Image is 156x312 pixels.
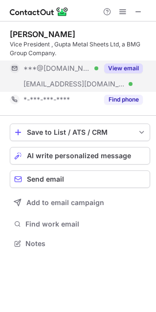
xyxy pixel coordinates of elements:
button: Add to email campaign [10,194,150,211]
button: Reveal Button [104,95,143,104]
div: [PERSON_NAME] [10,29,75,39]
span: ***@[DOMAIN_NAME] [23,64,91,73]
span: Find work email [25,220,146,229]
span: Send email [27,175,64,183]
div: Vice President , Gupta Metal Sheets Ltd, a BMG Group Company. [10,40,150,58]
button: save-profile-one-click [10,124,150,141]
span: AI write personalized message [27,152,131,160]
span: [EMAIL_ADDRESS][DOMAIN_NAME] [23,80,125,88]
button: Reveal Button [104,63,143,73]
button: Notes [10,237,150,250]
button: AI write personalized message [10,147,150,165]
button: Send email [10,170,150,188]
button: Find work email [10,217,150,231]
span: Notes [25,239,146,248]
img: ContactOut v5.3.10 [10,6,68,18]
div: Save to List / ATS / CRM [27,128,133,136]
span: Add to email campaign [26,199,104,207]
